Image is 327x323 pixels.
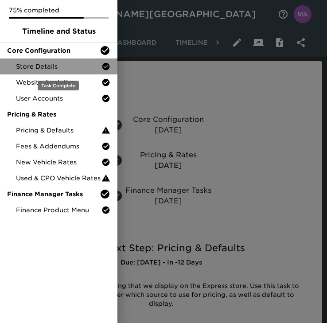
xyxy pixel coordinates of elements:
p: 75% completed [9,6,109,15]
span: Store Details [16,62,101,71]
span: Timeline and Status [7,26,110,37]
span: Fees & Addendums [16,142,101,151]
span: User Accounts [16,94,101,103]
span: New Vehicle Rates [16,158,101,167]
span: Website Analytics [16,78,101,87]
span: Used & CPO Vehicle Rates [16,174,101,183]
span: Pricing & Defaults [16,126,101,135]
span: Finance Product Menu [16,206,101,214]
span: Finance Manager Tasks [7,190,100,198]
span: Pricing & Rates [7,110,110,119]
span: Core Configuration [7,46,100,55]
